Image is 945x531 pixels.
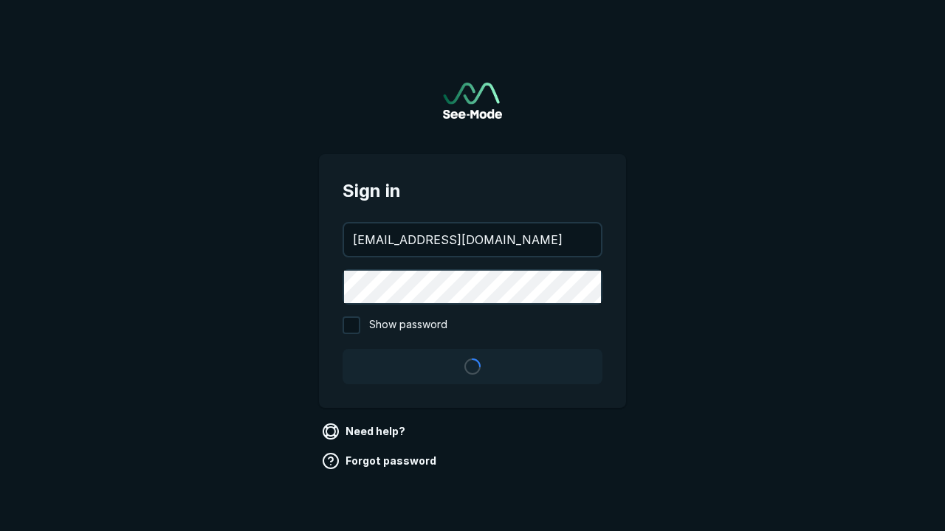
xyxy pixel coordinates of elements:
input: your@email.com [344,223,601,256]
a: Go to sign in [443,83,502,119]
span: Show password [369,316,447,334]
a: Forgot password [319,449,442,473]
span: Sign in [343,178,602,204]
a: Need help? [319,420,411,443]
img: See-Mode Logo [443,83,502,119]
